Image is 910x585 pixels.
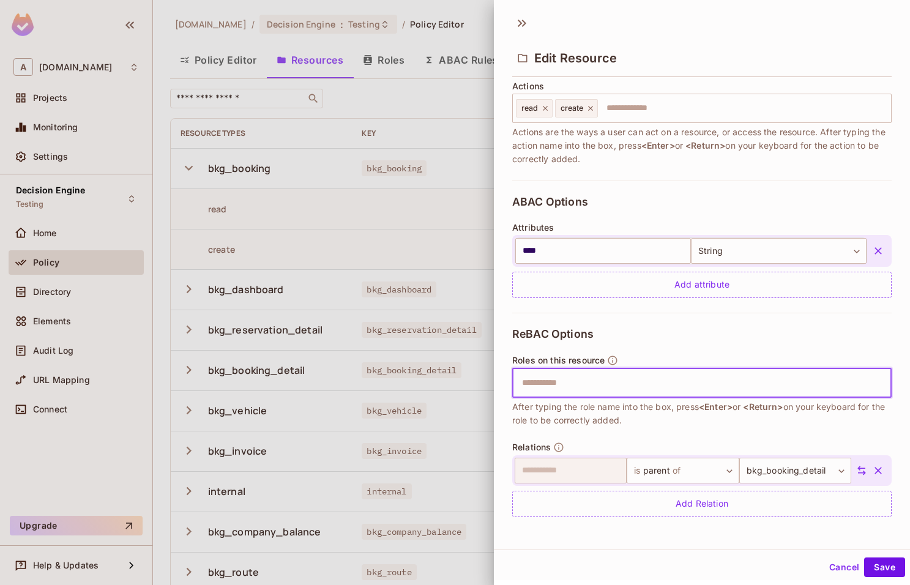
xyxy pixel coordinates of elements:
span: read [521,103,539,113]
span: of [670,461,681,480]
span: <Enter> [641,140,675,151]
div: create [555,99,598,117]
span: After typing the role name into the box, press or on your keyboard for the role to be correctly a... [512,400,892,427]
div: Add attribute [512,272,892,298]
span: Actions [512,81,544,91]
div: read [516,99,553,117]
span: <Return> [685,140,725,151]
div: parent [627,458,739,483]
span: <Return> [743,401,783,412]
span: <Enter> [699,401,733,412]
div: Add Relation [512,491,892,517]
div: bkg_booking_detail [739,458,851,483]
span: ReBAC Options [512,328,594,340]
span: Attributes [512,223,554,233]
span: Edit Resource [534,51,617,65]
button: Save [864,557,905,577]
span: Roles on this resource [512,356,605,365]
span: create [561,103,584,113]
button: Cancel [824,557,864,577]
div: String [691,238,867,264]
span: ABAC Options [512,196,588,208]
span: Relations [512,442,551,452]
span: Actions are the ways a user can act on a resource, or access the resource. After typing the actio... [512,125,892,166]
span: is [634,461,643,480]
